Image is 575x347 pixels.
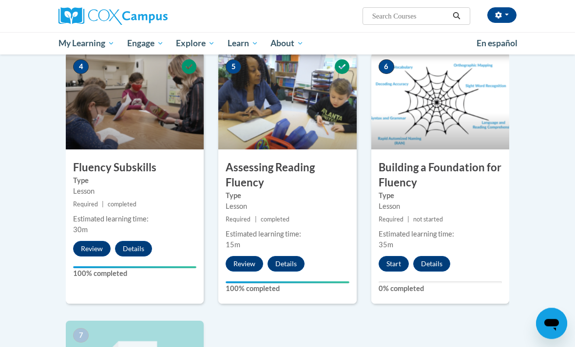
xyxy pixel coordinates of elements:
div: Estimated learning time: [226,229,349,240]
span: | [102,201,104,208]
button: Details [268,256,305,272]
div: Your progress [226,282,349,284]
span: | [255,216,257,223]
a: Explore [170,32,221,55]
label: Type [226,191,349,201]
img: Course Image [66,53,204,150]
span: | [407,216,409,223]
a: Learn [221,32,265,55]
span: About [270,37,304,49]
div: Your progress [73,267,196,269]
label: 100% completed [73,269,196,279]
span: 15m [226,241,240,249]
span: 4 [73,60,89,74]
button: Details [413,256,450,272]
span: Learn [228,37,258,49]
label: Type [73,176,196,186]
span: 30m [73,226,88,234]
img: Course Image [371,53,509,150]
button: Review [73,241,111,257]
input: Search Courses [371,10,449,22]
span: Engage [127,37,164,49]
span: Required [379,216,403,223]
a: My Learning [52,32,121,55]
span: 7 [73,329,89,343]
span: 35m [379,241,393,249]
label: Type [379,191,502,201]
h3: Fluency Subskills [66,161,204,176]
h3: Building a Foundation for Fluency [371,161,509,191]
button: Start [379,256,409,272]
a: En español [470,33,524,54]
img: Cox Campus [58,7,168,25]
span: 6 [379,60,394,74]
div: Estimated learning time: [73,214,196,225]
button: Details [115,241,152,257]
span: Required [226,216,250,223]
button: Review [226,256,263,272]
a: Engage [121,32,170,55]
span: My Learning [58,37,115,49]
span: En español [477,38,517,48]
label: 100% completed [226,284,349,294]
div: Estimated learning time: [379,229,502,240]
div: Lesson [226,201,349,212]
h3: Assessing Reading Fluency [218,161,356,191]
div: Lesson [379,201,502,212]
a: Cox Campus [58,7,201,25]
div: Main menu [51,32,524,55]
span: not started [413,216,443,223]
div: Lesson [73,186,196,197]
button: Account Settings [487,7,517,23]
iframe: Button to launch messaging window [536,308,567,339]
button: Search [449,10,464,22]
span: completed [108,201,136,208]
label: 0% completed [379,284,502,294]
span: 5 [226,60,241,74]
img: Course Image [218,53,356,150]
a: About [265,32,310,55]
span: Explore [176,37,215,49]
span: Required [73,201,98,208]
span: completed [261,216,289,223]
